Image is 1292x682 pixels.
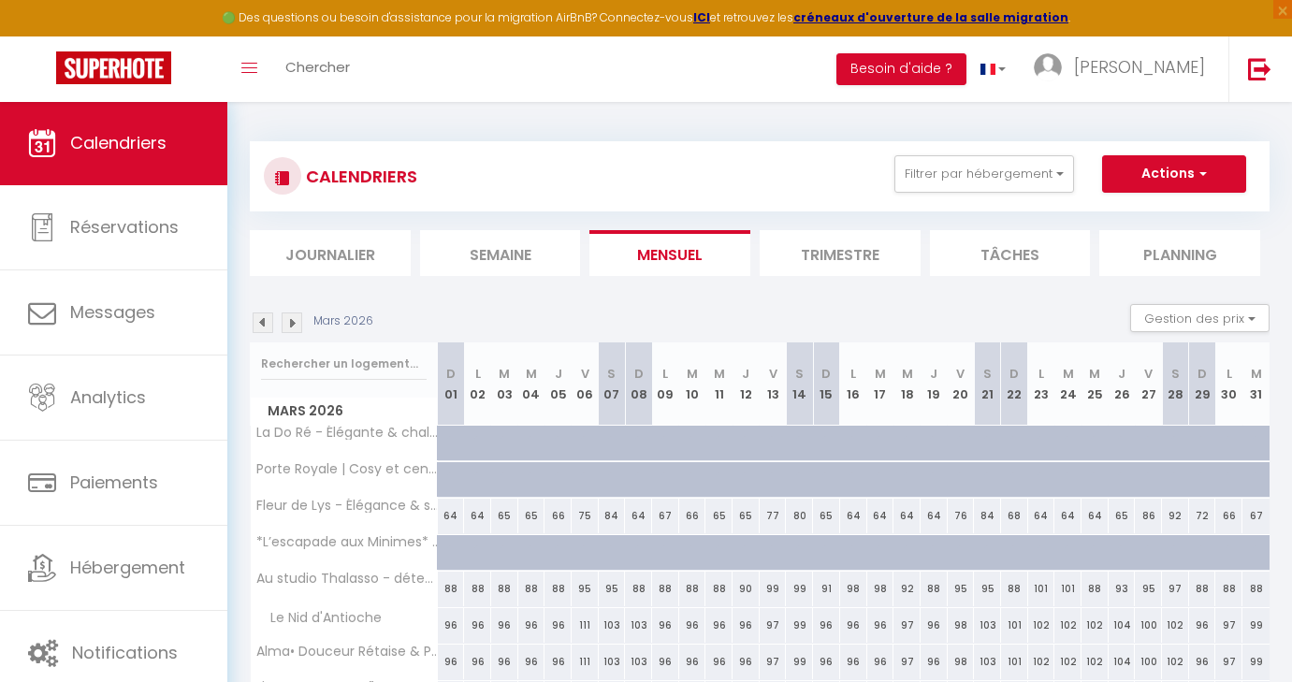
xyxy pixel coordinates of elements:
[760,645,787,679] div: 97
[733,645,760,679] div: 96
[1242,342,1270,426] th: 31
[813,342,840,426] th: 15
[491,499,518,533] div: 65
[1162,608,1189,643] div: 102
[948,572,975,606] div: 95
[1082,572,1109,606] div: 88
[1082,645,1109,679] div: 102
[261,347,427,381] input: Rechercher un logement...
[1162,342,1189,426] th: 28
[679,342,706,426] th: 10
[893,342,921,426] th: 18
[867,608,894,643] div: 96
[867,645,894,679] div: 96
[840,608,867,643] div: 96
[1109,608,1136,643] div: 104
[625,499,652,533] div: 64
[948,342,975,426] th: 20
[1034,53,1062,81] img: ...
[1054,645,1082,679] div: 102
[1054,342,1082,426] th: 24
[813,608,840,643] div: 96
[1074,55,1205,79] span: [PERSON_NAME]
[446,365,456,383] abbr: D
[70,471,158,494] span: Paiements
[1028,499,1055,533] div: 64
[1135,342,1162,426] th: 27
[607,365,616,383] abbr: S
[705,572,733,606] div: 88
[1198,365,1207,383] abbr: D
[948,608,975,643] div: 98
[1171,365,1180,383] abbr: S
[1020,36,1228,102] a: ... [PERSON_NAME]
[1248,57,1271,80] img: logout
[813,645,840,679] div: 96
[786,608,813,643] div: 99
[254,535,441,549] span: *L’escapade aux Minimes* - confort et urbain
[760,499,787,533] div: 77
[760,572,787,606] div: 99
[894,155,1074,193] button: Filtrer par hébergement
[254,608,386,629] span: Le Nid d'Antioche
[518,608,545,643] div: 96
[544,499,572,533] div: 66
[930,365,937,383] abbr: J
[1063,365,1074,383] abbr: M
[1102,155,1246,193] button: Actions
[1038,365,1044,383] abbr: L
[438,608,465,643] div: 96
[581,365,589,383] abbr: V
[438,645,465,679] div: 96
[679,608,706,643] div: 96
[930,230,1091,276] li: Tâches
[1028,572,1055,606] div: 101
[56,51,171,84] img: Super Booking
[714,365,725,383] abbr: M
[921,572,948,606] div: 88
[251,398,437,425] span: Mars 2026
[893,572,921,606] div: 92
[1189,499,1216,533] div: 72
[652,342,679,426] th: 09
[464,342,491,426] th: 02
[420,230,581,276] li: Semaine
[786,645,813,679] div: 99
[1118,365,1125,383] abbr: J
[1082,342,1109,426] th: 25
[1001,645,1028,679] div: 101
[821,365,831,383] abbr: D
[491,645,518,679] div: 96
[1054,608,1082,643] div: 102
[1109,645,1136,679] div: 104
[693,9,710,25] a: ICI
[840,342,867,426] th: 16
[1162,499,1189,533] div: 92
[1242,499,1270,533] div: 67
[836,53,966,85] button: Besoin d'aide ?
[464,645,491,679] div: 96
[572,608,599,643] div: 111
[1054,499,1082,533] div: 64
[793,9,1068,25] a: créneaux d'ouverture de la salle migration
[1001,572,1028,606] div: 88
[599,572,626,606] div: 95
[438,499,465,533] div: 64
[544,608,572,643] div: 96
[795,365,804,383] abbr: S
[1215,342,1242,426] th: 30
[813,572,840,606] div: 91
[254,645,441,659] span: Alma• Douceur Rétaise & Piscine
[974,342,1001,426] th: 21
[491,608,518,643] div: 96
[599,342,626,426] th: 07
[974,499,1001,533] div: 84
[840,572,867,606] div: 98
[544,342,572,426] th: 05
[1215,572,1242,606] div: 88
[840,499,867,533] div: 64
[840,645,867,679] div: 96
[1001,608,1028,643] div: 101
